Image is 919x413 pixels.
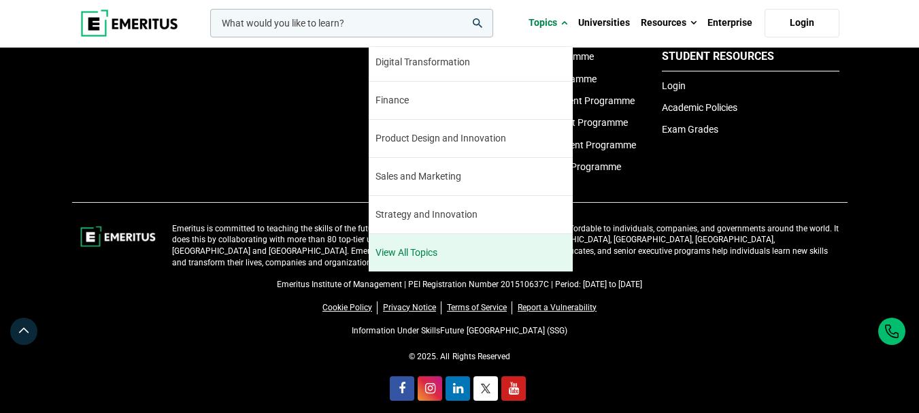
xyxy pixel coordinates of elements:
[375,55,470,69] span: Digital Transformation
[418,376,442,401] a: instagram
[80,223,156,250] img: footer-logo
[765,9,839,37] a: Login
[375,131,506,146] span: Product Design and Innovation
[80,351,839,363] p: © 2025. All Rights Reserved
[481,384,490,393] img: twitter
[369,196,573,233] a: Strategy and Innovation
[473,376,498,401] a: twitter
[172,223,839,269] p: Emeritus is committed to teaching the skills of the future by making high-quality education acces...
[322,301,378,314] a: Cookie Policy
[369,158,573,195] a: Sales and Marketing
[80,279,839,291] p: Emeritus Institute of Management | PEI Registration Number 201510637C | Period: [DATE] to [DATE]
[375,208,478,222] span: Strategy and Innovation
[369,120,573,157] a: Product Design and Innovation
[352,326,567,335] a: Information Under SkillsFuture [GEOGRAPHIC_DATA] (SSG)
[662,124,718,135] a: Exam Grades
[375,169,461,184] span: Sales and Marketing
[369,82,573,119] a: Finance
[375,93,409,108] span: Finance
[662,102,737,113] a: Academic Policies
[369,234,573,271] a: View All Topics
[446,376,470,401] a: linkedin
[210,9,493,37] input: woocommerce-product-search-field-0
[447,301,512,314] a: Terms of Service
[390,376,414,401] a: facebook
[518,301,597,314] a: Report a Vulnerability
[662,80,686,91] a: Login
[369,44,573,81] a: Digital Transformation
[501,376,526,401] a: youtube
[383,301,441,314] a: Privacy Notice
